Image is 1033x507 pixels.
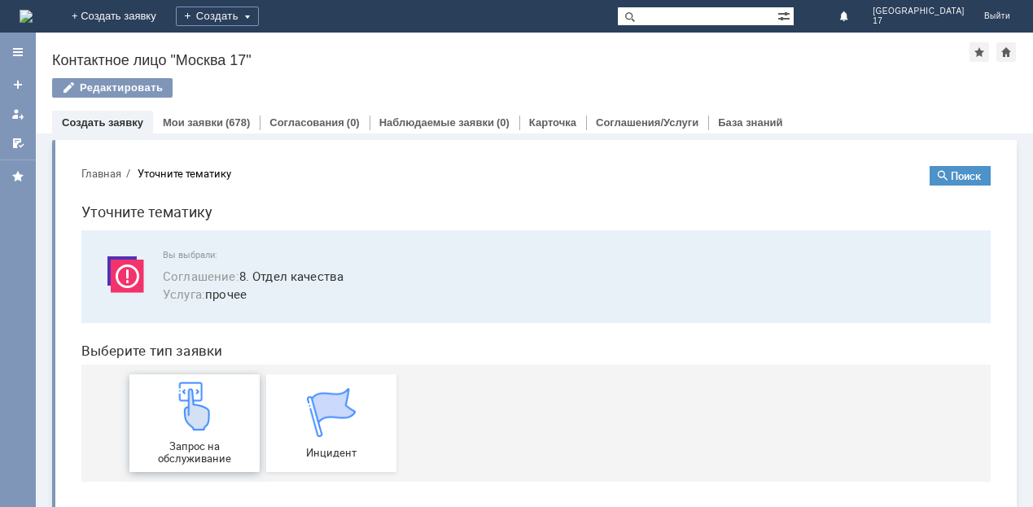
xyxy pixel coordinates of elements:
a: Запрос на обслуживание [61,221,191,319]
a: Мои заявки [163,116,223,129]
span: прочее [94,132,903,151]
div: Создать [176,7,259,26]
span: Соглашение : [94,115,171,131]
button: Соглашение:8. Отдел качества [94,114,275,133]
span: Вы выбрали: [94,97,903,107]
a: Создать заявку [62,116,143,129]
img: svg%3E [33,97,81,146]
header: Выберите тип заявки [13,190,922,206]
a: Наблюдаемые заявки [379,116,494,129]
span: Услуга : [94,133,137,149]
span: Инцидент [203,294,323,306]
div: (678) [225,116,250,129]
a: Инцидент [198,221,328,319]
img: logo [20,10,33,23]
a: Создать заявку [5,72,31,98]
button: Главная [13,13,53,28]
a: Мои согласования [5,130,31,156]
div: Уточните тематику [69,15,163,27]
a: Перейти на домашнюю страницу [20,10,33,23]
span: [GEOGRAPHIC_DATA] [873,7,965,16]
div: Добавить в избранное [970,42,989,62]
div: Контактное лицо "Москва 17" [52,52,970,68]
a: Мои заявки [5,101,31,127]
img: get23c147a1b4124cbfa18e19f2abec5e8f [102,229,151,278]
button: Поиск [861,13,922,33]
span: Запрос на обслуживание [66,287,186,312]
div: (0) [497,116,510,129]
img: get067d4ba7cf7247ad92597448b2db9300 [239,235,287,284]
div: (0) [347,116,360,129]
span: 17 [873,16,965,26]
span: Расширенный поиск [777,7,794,23]
a: Соглашения/Услуги [596,116,698,129]
a: База знаний [718,116,782,129]
div: Сделать домашней страницей [996,42,1016,62]
a: Карточка [529,116,576,129]
a: Согласования [269,116,344,129]
h1: Уточните тематику [13,47,922,71]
